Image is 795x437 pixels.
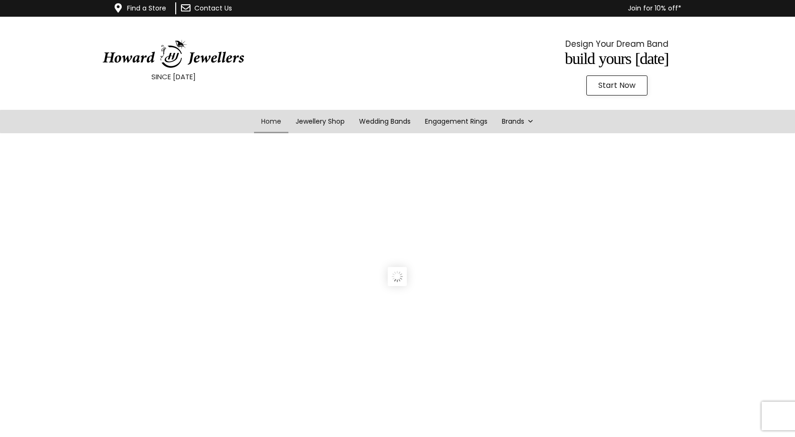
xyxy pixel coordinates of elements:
p: Join for 10% off* [288,2,681,14]
a: Engagement Rings [418,110,495,133]
a: Wedding Bands [352,110,418,133]
img: HowardJewellersLogo-04 [102,40,245,68]
span: Start Now [598,82,636,89]
a: Find a Store [127,3,166,13]
span: Build Yours [DATE] [565,50,668,67]
p: Design Your Dream Band [467,37,766,51]
a: Start Now [586,75,647,96]
a: Jewellery Shop [288,110,352,133]
p: SINCE [DATE] [24,71,323,83]
a: Contact Us [194,3,232,13]
a: Brands [495,110,541,133]
a: Home [254,110,288,133]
